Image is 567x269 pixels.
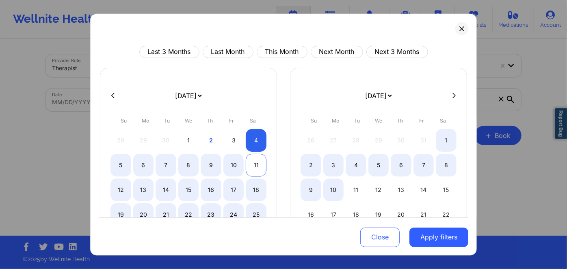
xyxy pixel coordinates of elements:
[346,153,366,176] div: Tue Nov 04 2025
[323,153,344,176] div: Mon Nov 03 2025
[178,129,199,151] div: Wed Oct 01 2025
[391,153,411,176] div: Thu Nov 06 2025
[413,153,434,176] div: Fri Nov 07 2025
[354,117,360,123] abbr: Tuesday
[301,203,321,226] div: Sun Nov 16 2025
[436,153,457,176] div: Sat Nov 08 2025
[366,45,428,58] button: Next 3 Months
[201,178,221,201] div: Thu Oct 16 2025
[311,45,363,58] button: Next Month
[185,117,192,123] abbr: Wednesday
[164,117,170,123] abbr: Tuesday
[178,153,199,176] div: Wed Oct 08 2025
[311,117,317,123] abbr: Sunday
[110,203,131,226] div: Sun Oct 19 2025
[201,129,221,151] div: Thu Oct 02 2025
[133,153,154,176] div: Mon Oct 06 2025
[419,117,424,123] abbr: Friday
[207,117,213,123] abbr: Thursday
[201,153,221,176] div: Thu Oct 09 2025
[301,178,321,201] div: Sun Nov 09 2025
[360,228,400,247] button: Close
[201,203,221,226] div: Thu Oct 23 2025
[229,117,234,123] abbr: Friday
[246,129,266,151] div: Sat Oct 04 2025
[397,117,403,123] abbr: Thursday
[223,153,244,176] div: Fri Oct 10 2025
[121,117,127,123] abbr: Sunday
[323,203,344,226] div: Mon Nov 17 2025
[346,178,366,201] div: Tue Nov 11 2025
[178,178,199,201] div: Wed Oct 15 2025
[223,178,244,201] div: Fri Oct 17 2025
[142,117,149,123] abbr: Monday
[139,45,199,58] button: Last 3 Months
[375,117,382,123] abbr: Wednesday
[246,178,266,201] div: Sat Oct 18 2025
[301,153,321,176] div: Sun Nov 02 2025
[178,203,199,226] div: Wed Oct 22 2025
[436,129,457,151] div: Sat Nov 01 2025
[436,203,457,226] div: Sat Nov 22 2025
[110,178,131,201] div: Sun Oct 12 2025
[391,178,411,201] div: Thu Nov 13 2025
[440,117,446,123] abbr: Saturday
[203,45,253,58] button: Last Month
[133,203,154,226] div: Mon Oct 20 2025
[246,203,266,226] div: Sat Oct 25 2025
[110,153,131,176] div: Sun Oct 05 2025
[436,178,457,201] div: Sat Nov 15 2025
[332,117,339,123] abbr: Monday
[246,153,266,176] div: Sat Oct 11 2025
[156,153,176,176] div: Tue Oct 07 2025
[156,178,176,201] div: Tue Oct 14 2025
[368,178,389,201] div: Wed Nov 12 2025
[413,203,434,226] div: Fri Nov 21 2025
[257,45,307,58] button: This Month
[133,178,154,201] div: Mon Oct 13 2025
[346,203,366,226] div: Tue Nov 18 2025
[413,178,434,201] div: Fri Nov 14 2025
[323,178,344,201] div: Mon Nov 10 2025
[391,203,411,226] div: Thu Nov 20 2025
[409,228,468,247] button: Apply filters
[223,129,244,151] div: Fri Oct 03 2025
[223,203,244,226] div: Fri Oct 24 2025
[250,117,256,123] abbr: Saturday
[368,203,389,226] div: Wed Nov 19 2025
[156,203,176,226] div: Tue Oct 21 2025
[368,153,389,176] div: Wed Nov 05 2025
